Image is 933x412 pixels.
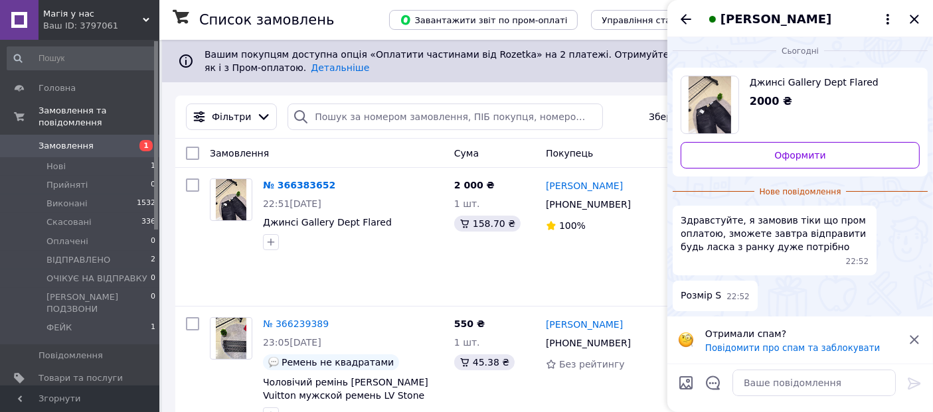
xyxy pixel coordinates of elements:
span: [PERSON_NAME] [721,11,831,28]
button: [PERSON_NAME] [705,11,896,28]
span: Ремень не квадратами [282,357,394,368]
span: 22:52 12.10.2025 [846,256,869,267]
img: 6853172993_w640_h640_dzhinsi-gallery-dept.jpg [689,76,732,133]
span: 0 [151,291,155,315]
span: 22:52 12.10.2025 [726,291,750,303]
span: Покупець [546,148,593,159]
span: 1 [151,322,155,334]
span: Оплачені [46,236,88,247]
span: Прийняті [46,179,88,191]
div: Ваш ID: 3797061 [43,20,159,32]
input: Пошук за номером замовлення, ПІБ покупця, номером телефону, Email, номером накладної [288,103,603,130]
button: Повідомити про спам та заблокувати [705,343,880,353]
span: Управління статусами [602,15,703,25]
span: Головна [39,82,76,94]
span: 100% [559,220,586,231]
a: Оформити [681,142,920,169]
span: Замовлення та повідомлення [39,105,159,129]
a: [PERSON_NAME] [546,179,623,192]
span: 2 000 ₴ [454,180,495,190]
div: 45.38 ₴ [454,354,515,370]
span: 0 [151,236,155,247]
button: Назад [678,11,694,27]
span: Здравстуйте, я замовив тіки що пром оплатою, зможете завтра відправити будь ласка з ранку дуже по... [681,214,869,253]
span: 1 шт. [454,337,480,348]
span: Повідомлення [39,350,103,362]
button: Управління статусами [591,10,714,30]
img: Фото товару [216,179,247,220]
span: Джинсі Gallery Dept Flared [750,76,909,89]
span: Розмір S [681,289,721,303]
button: Відкрити шаблони відповідей [705,374,722,391]
div: 158.70 ₴ [454,216,521,232]
img: :speech_balloon: [268,357,279,368]
span: 2 [151,254,155,266]
h1: Список замовлень [199,12,334,28]
span: Нові [46,161,66,172]
span: 0 [151,179,155,191]
span: Сьогодні [776,46,824,57]
a: Фото товару [210,178,252,221]
div: [PHONE_NUMBER] [543,195,634,214]
div: 12.10.2025 [673,44,928,57]
span: 0 [151,273,155,285]
span: Фільтри [212,110,251,123]
span: Без рейтингу [559,359,625,370]
a: Переглянути товар [681,76,920,134]
span: 23:05[DATE] [263,337,321,348]
span: 1 [139,140,153,151]
span: 1 шт. [454,198,480,209]
span: Магія у нас [43,8,143,20]
a: [PERSON_NAME] [546,318,623,331]
span: Товари та послуги [39,372,123,384]
span: 1 [151,161,155,172]
input: Пошук [7,46,157,70]
a: Фото товару [210,317,252,360]
img: :face_with_monocle: [678,332,694,348]
button: Завантажити звіт по пром-оплаті [389,10,578,30]
div: [PHONE_NUMBER] [543,334,634,352]
span: ОЧІКУЄ НА ВІДПРАВКУ [46,273,147,285]
span: 550 ₴ [454,318,485,329]
span: Вашим покупцям доступна опція «Оплатити частинами від Rozetka» на 2 платежі. Отримуйте нові замов... [205,49,879,73]
a: № 366383652 [263,180,335,190]
span: Замовлення [39,140,94,152]
span: 336 [141,216,155,228]
span: 22:51[DATE] [263,198,321,209]
a: Джинсі Gallery Dept Flared [263,217,392,228]
p: Отримали спам? [705,327,898,340]
img: Фото товару [216,318,247,359]
span: [PERSON_NAME] ПОДЗВОНИ [46,291,151,315]
a: № 366239389 [263,318,329,329]
span: Cума [454,148,479,159]
button: Закрити [906,11,922,27]
span: Скасовані [46,216,92,228]
span: 1532 [137,198,155,210]
span: Виконані [46,198,88,210]
span: Нове повідомлення [754,186,847,198]
span: ФЕЙК [46,322,72,334]
span: Збережені фільтри: [649,110,746,123]
span: Завантажити звіт по пром-оплаті [400,14,567,26]
span: Замовлення [210,148,269,159]
span: ВІДПРАВЛЕНО [46,254,110,266]
a: Детальніше [311,62,369,73]
span: 2000 ₴ [750,95,792,107]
